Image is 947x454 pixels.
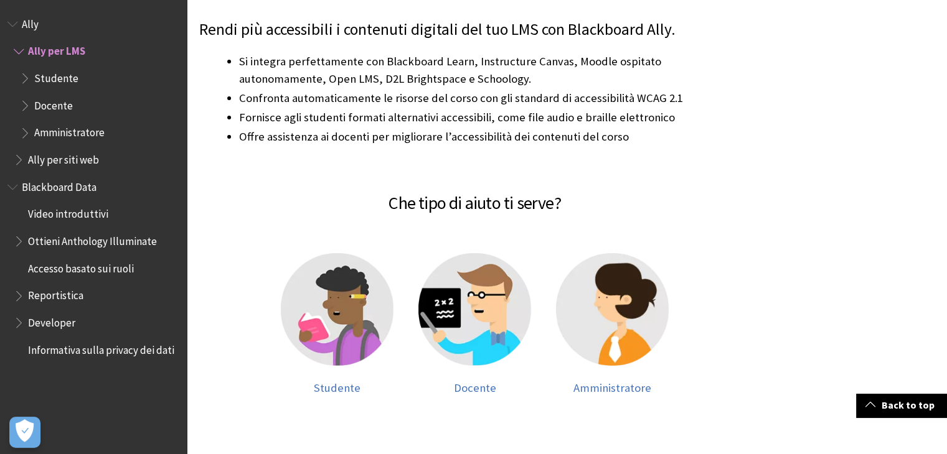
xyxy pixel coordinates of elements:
[7,14,179,170] nav: Book outline for Anthology Ally Help
[28,258,134,275] span: Accesso basato sui ruoli
[28,340,174,356] span: Informativa sulla privacy dei dati
[281,253,393,366] img: Studente
[573,381,651,395] span: Amministratore
[28,204,108,221] span: Video introduttivi
[199,175,750,216] h2: Che tipo di aiuto ti serve?
[856,394,947,417] a: Back to top
[556,253,669,366] img: Amministratore
[418,253,531,366] img: Docente
[28,285,83,302] span: Reportistica
[199,19,750,41] p: Rendi più accessibili i contenuti digitali del tuo LMS con Blackboard Ally.
[239,109,750,126] li: Fornisce agli studenti formati alternativi accessibili, come file audio e braille elettronico
[28,149,99,166] span: Ally per siti web
[28,41,85,58] span: Ally per LMS
[34,123,105,139] span: Amministratore
[239,53,750,88] li: Si integra perfettamente con Blackboard Learn, Instructure Canvas, Moodle ospitato autonomamente,...
[34,95,73,112] span: Docente
[314,381,360,395] span: Studente
[22,177,97,193] span: Blackboard Data
[239,128,750,163] li: Offre assistenza ai docenti per migliorare l’accessibilità dei contenuti del corso
[28,231,157,248] span: Ottieni Anthology Illuminate
[9,417,40,448] button: Apri preferenze
[454,381,496,395] span: Docente
[239,90,750,107] li: Confronta automaticamente le risorse del corso con gli standard di accessibilità WCAG 2.1
[34,68,78,85] span: Studente
[418,253,531,394] a: Docente Docente
[281,253,393,394] a: Studente Studente
[556,253,669,394] a: Amministratore Amministratore
[7,177,179,361] nav: Book outline for Anthology Illuminate
[28,312,75,329] span: Developer
[22,14,39,30] span: Ally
